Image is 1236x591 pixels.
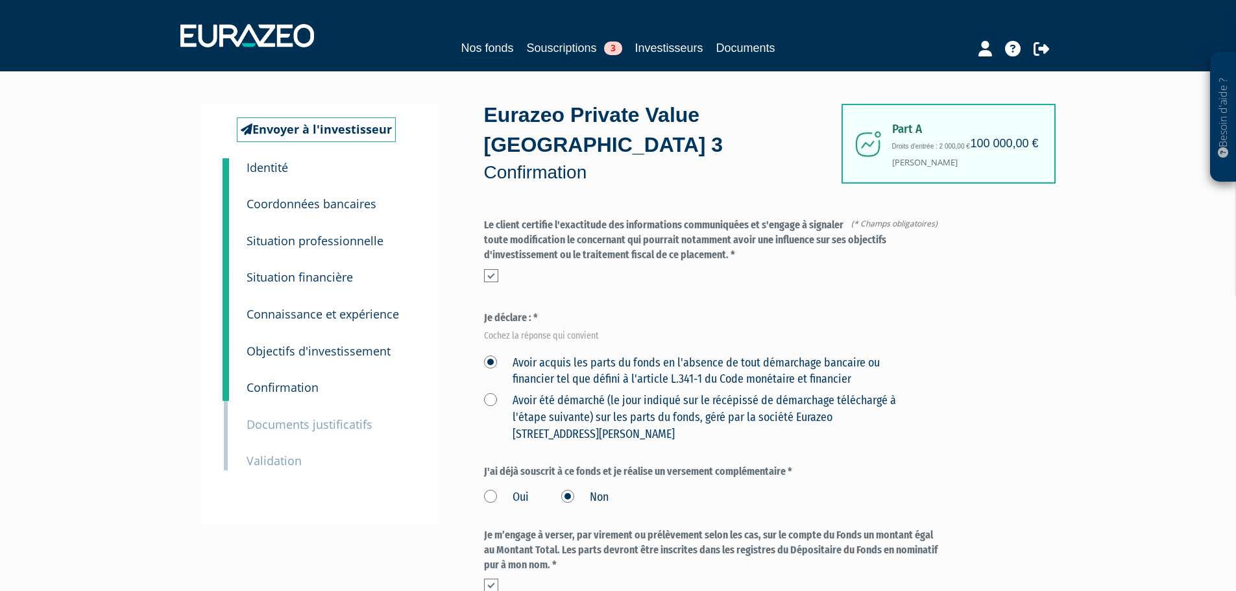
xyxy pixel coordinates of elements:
span: Part A [892,123,1035,136]
small: Coordonnées bancaires [247,196,376,211]
small: Situation financière [247,269,353,285]
h4: 100 000,00 € [970,138,1038,151]
span: 3 [604,42,622,55]
small: Identité [247,160,288,175]
label: J'ai déjà souscrit à ce fonds et je réalise un versement complémentaire * [484,464,943,479]
label: Je m’engage à verser, par virement ou prélèvement selon les cas, sur le compte du Fonds un montan... [484,528,943,573]
label: Non [561,489,609,506]
a: 3 [223,214,229,254]
small: Situation professionnelle [247,233,383,248]
h6: Droits d'entrée : 2 000,00 € [892,143,1035,150]
a: Nos fonds [461,39,513,59]
a: Souscriptions3 [526,39,622,57]
a: 4 [223,250,229,291]
label: Avoir été démarché (le jour indiqué sur le récépissé de démarchage téléchargé à l'étape suivante)... [484,392,913,442]
small: Confirmation [247,380,319,395]
a: 6 [223,324,229,365]
img: 1732889491-logotype_eurazeo_blanc_rvb.png [180,24,314,47]
a: Investisseurs [635,39,703,57]
label: Oui [484,489,529,506]
small: Objectifs d'investissement [247,343,391,359]
a: 7 [223,361,229,401]
a: 5 [223,287,229,328]
small: Validation [247,453,302,468]
a: 2 [223,177,229,217]
label: Le client certifie l'exactitude des informations communiquées et s'engage à signaler toute modifi... [484,218,943,263]
label: Je déclare : * [484,311,943,339]
em: Cochez la réponse qui convient [484,330,943,343]
small: Connaissance et expérience [247,306,399,322]
p: Confirmation [484,160,841,186]
a: 1 [223,158,229,184]
a: Envoyer à l'investisseur [237,117,396,142]
small: Documents justificatifs [247,416,372,432]
label: Avoir acquis les parts du fonds en l'absence de tout démarchage bancaire ou financier tel que déf... [484,355,913,388]
p: Besoin d'aide ? [1216,59,1231,176]
a: Documents [716,39,775,57]
div: [PERSON_NAME] [842,104,1056,184]
div: Eurazeo Private Value [GEOGRAPHIC_DATA] 3 [484,101,841,186]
